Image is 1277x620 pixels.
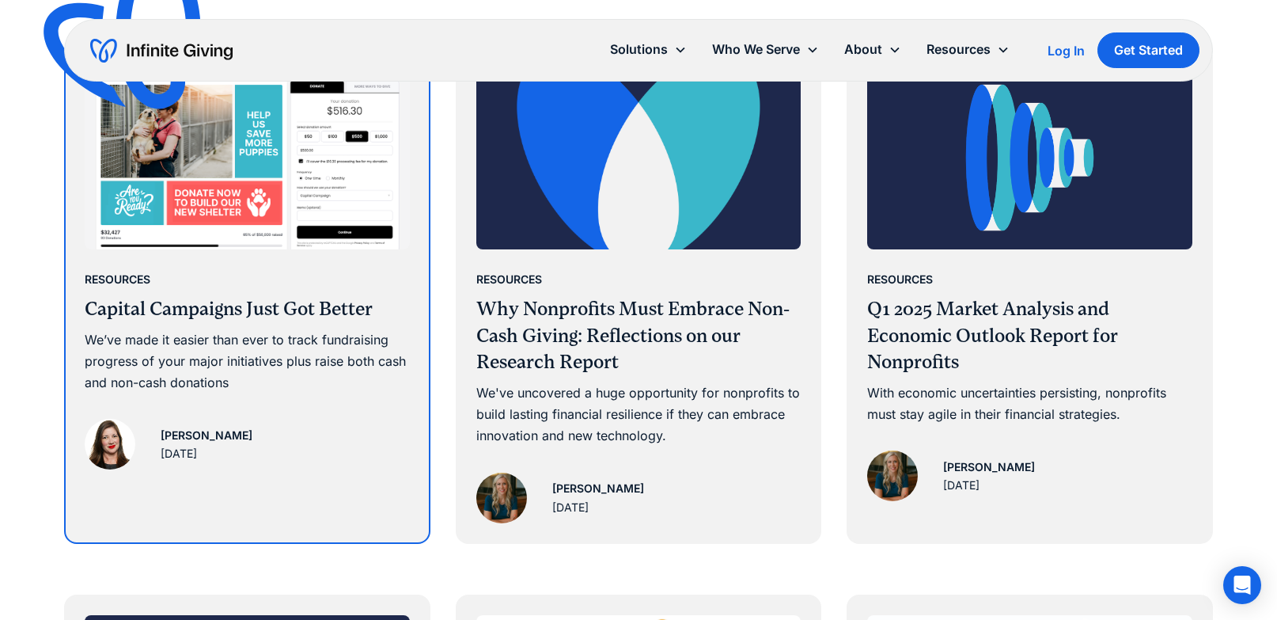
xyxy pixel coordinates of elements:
div: About [844,39,882,60]
a: Get Started [1097,32,1199,68]
h3: Why Nonprofits Must Embrace Non-Cash Giving: Reflections on our Research Report [476,296,801,376]
div: Resources [914,32,1022,67]
div: [DATE] [552,498,589,517]
div: [DATE] [943,476,980,495]
a: Log In [1048,41,1085,60]
a: home [90,38,233,63]
div: Resources [926,39,991,60]
a: ResourcesWhy Nonprofits Must Embrace Non-Cash Giving: Reflections on our Research ReportWe've unc... [457,48,820,542]
div: [PERSON_NAME] [552,479,644,498]
h3: Q1 2025 Market Analysis and Economic Outlook Report for Nonprofits [867,296,1192,376]
div: Solutions [597,32,699,67]
div: Open Intercom Messenger [1223,566,1261,604]
div: Who We Serve [712,39,800,60]
div: About [832,32,914,67]
div: Resources [85,270,150,289]
div: Resources [476,270,542,289]
a: ResourcesQ1 2025 Market Analysis and Economic Outlook Report for NonprofitsWith economic uncertai... [848,48,1211,520]
a: ResourcesCapital Campaigns Just Got BetterWe’ve made it easier than ever to track fundraising pro... [66,48,429,489]
div: Who We Serve [699,32,832,67]
div: We’ve made it easier than ever to track fundraising progress of your major initiatives plus raise... [85,329,410,394]
div: We've uncovered a huge opportunity for nonprofits to build lasting financial resilience if they c... [476,382,801,447]
div: Resources [867,270,933,289]
div: With economic uncertainties persisting, nonprofits must stay agile in their financial strategies. [867,382,1192,425]
div: Solutions [610,39,668,60]
div: Log In [1048,44,1085,57]
h3: Capital Campaigns Just Got Better [85,296,410,323]
div: [PERSON_NAME] [161,426,252,445]
div: [PERSON_NAME] [943,458,1035,477]
div: [DATE] [161,444,197,463]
